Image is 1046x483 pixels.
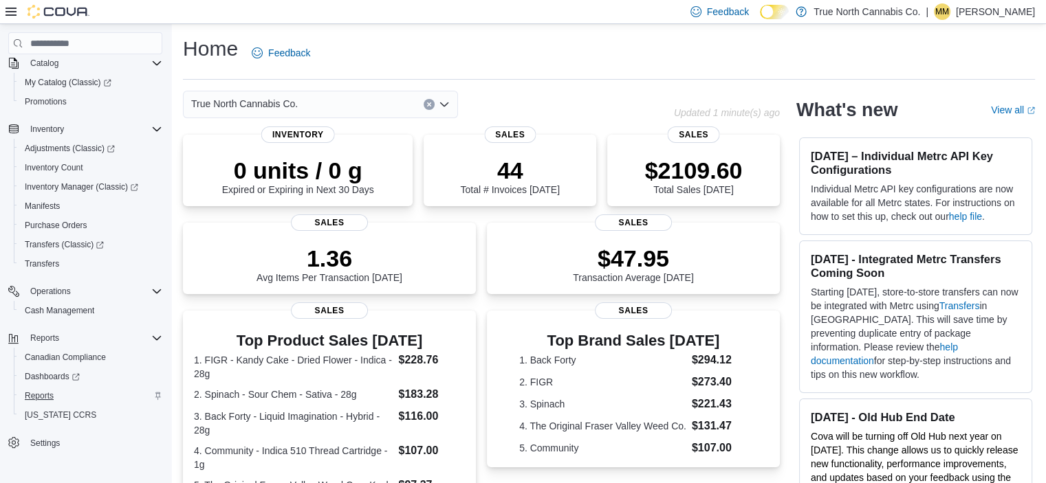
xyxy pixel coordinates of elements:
[814,3,920,20] p: True North Cannabis Co.
[3,120,168,139] button: Inventory
[14,367,168,386] a: Dashboards
[991,104,1035,115] a: View allExternal link
[519,333,748,349] h3: Top Brand Sales [DATE]
[257,245,402,272] p: 1.36
[956,3,1035,20] p: [PERSON_NAME]
[25,409,96,420] span: [US_STATE] CCRS
[460,157,559,184] p: 44
[484,126,536,143] span: Sales
[796,99,897,121] h2: What's new
[519,397,686,411] dt: 3. Spinach
[645,157,743,184] p: $2109.60
[25,434,162,451] span: Settings
[28,5,89,19] img: Cova
[19,140,162,157] span: Adjustments (Classic)
[934,3,950,20] div: Marissa Milburn
[1027,106,1035,115] svg: External link
[25,435,65,451] a: Settings
[261,126,335,143] span: Inventory
[25,258,59,269] span: Transfers
[3,282,168,301] button: Operations
[811,285,1021,381] p: Starting [DATE], store-to-store transfers can now be integrated with Metrc using in [GEOGRAPHIC_D...
[519,441,686,455] dt: 5. Community
[19,179,162,195] span: Inventory Manager (Classic)
[222,157,374,195] div: Expired or Expiring in Next 30 Days
[14,158,168,177] button: Inventory Count
[19,217,162,234] span: Purchase Orders
[30,124,64,135] span: Inventory
[674,107,780,118] p: Updated 1 minute(s) ago
[707,5,749,19] span: Feedback
[519,419,686,433] dt: 4. The Original Fraser Valley Weed Co.
[14,348,168,367] button: Canadian Compliance
[25,330,162,346] span: Reports
[30,286,71,297] span: Operations
[939,300,980,311] a: Transfers
[811,341,958,366] a: help documentation
[222,157,374,184] p: 0 units / 0 g
[19,217,93,234] a: Purchase Orders
[760,19,761,20] span: Dark Mode
[692,352,748,368] dd: $294.12
[19,140,120,157] a: Adjustments (Classic)
[30,58,58,69] span: Catalog
[19,93,162,110] span: Promotions
[398,352,464,368] dd: $228.76
[14,405,168,425] button: [US_STATE] CCRS
[19,256,65,272] a: Transfers
[30,333,59,344] span: Reports
[19,93,72,110] a: Promotions
[19,349,111,366] a: Canadian Compliance
[25,96,67,107] span: Promotions
[25,305,94,316] span: Cash Management
[19,179,144,195] a: Inventory Manager (Classic)
[194,444,393,471] dt: 4. Community - Indica 510 Thread Cartridge - 1g
[19,368,162,385] span: Dashboards
[14,235,168,254] a: Transfers (Classic)
[14,386,168,405] button: Reports
[595,302,672,319] span: Sales
[398,442,464,459] dd: $107.00
[246,39,316,67] a: Feedback
[760,5,789,19] input: Dark Mode
[19,198,65,214] a: Manifests
[25,143,115,154] span: Adjustments (Classic)
[19,198,162,214] span: Manifests
[268,46,310,60] span: Feedback
[19,387,59,404] a: Reports
[19,407,102,423] a: [US_STATE] CCRS
[194,409,393,437] dt: 3. Back Forty - Liquid Imagination - Hybrid - 28g
[25,121,162,137] span: Inventory
[949,211,982,222] a: help file
[14,254,168,273] button: Transfers
[573,245,694,283] div: Transaction Average [DATE]
[25,55,162,71] span: Catalog
[25,220,87,231] span: Purchase Orders
[14,139,168,158] a: Adjustments (Classic)
[811,410,1021,424] h3: [DATE] - Old Hub End Date
[19,159,89,176] a: Inventory Count
[519,375,686,389] dt: 2. FIGR
[3,433,168,453] button: Settings
[19,368,85,385] a: Dashboards
[14,301,168,320] button: Cash Management
[14,216,168,235] button: Purchase Orders
[3,328,168,348] button: Reports
[519,353,686,367] dt: 1. Back Forty
[25,239,104,250] span: Transfers (Classic)
[595,214,672,231] span: Sales
[257,245,402,283] div: Avg Items Per Transaction [DATE]
[30,438,60,449] span: Settings
[14,196,168,216] button: Manifests
[194,387,393,401] dt: 2. Spinach - Sour Chem - Sativa - 28g
[811,182,1021,223] p: Individual Metrc API key configurations are now available for all Metrc states. For instructions ...
[25,201,60,212] span: Manifests
[460,157,559,195] div: Total # Invoices [DATE]
[25,352,106,363] span: Canadian Compliance
[19,236,162,253] span: Transfers (Classic)
[14,177,168,196] a: Inventory Manager (Classic)
[25,390,54,401] span: Reports
[19,407,162,423] span: Washington CCRS
[25,55,64,71] button: Catalog
[25,330,65,346] button: Reports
